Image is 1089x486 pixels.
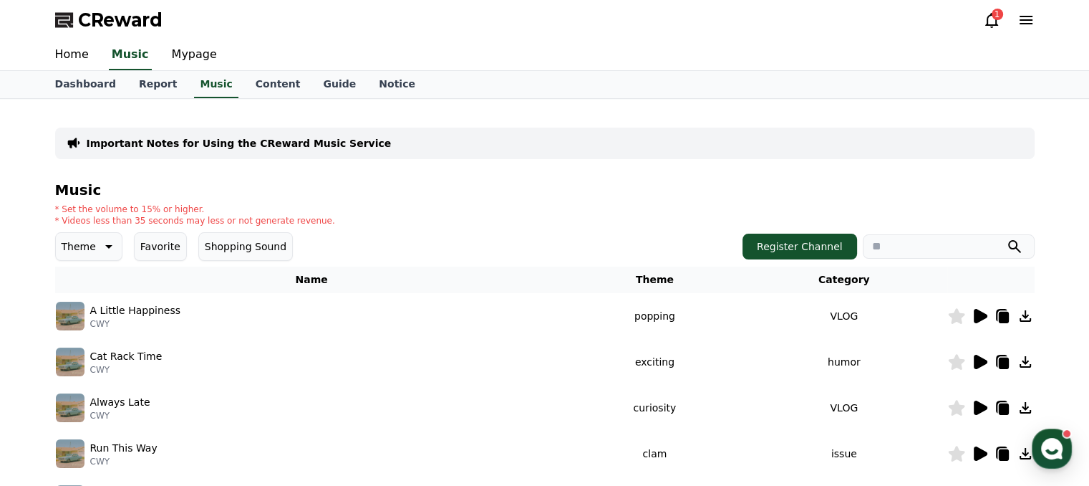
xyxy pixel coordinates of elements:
[311,71,367,98] a: Guide
[741,339,947,385] td: humor
[56,394,84,422] img: music
[109,40,152,70] a: Music
[568,339,741,385] td: exciting
[741,293,947,339] td: VLOG
[90,456,158,467] p: CWY
[568,385,741,431] td: curiosity
[90,318,181,330] p: CWY
[90,303,181,318] p: A Little Happiness
[44,71,127,98] a: Dashboard
[78,9,163,32] span: CReward
[244,71,312,98] a: Content
[160,40,228,70] a: Mypage
[90,349,163,364] p: Cat Rack Time
[134,232,187,261] button: Favorite
[212,389,247,400] span: Settings
[568,431,741,477] td: clam
[992,9,1003,20] div: 1
[90,364,163,376] p: CWY
[55,215,335,227] p: * Videos less than 35 seconds may less or not generate revenue.
[742,234,857,259] button: Register Channel
[55,9,163,32] a: CReward
[55,182,1035,198] h4: Music
[62,237,96,257] p: Theme
[185,367,275,403] a: Settings
[90,410,150,421] p: CWY
[4,367,95,403] a: Home
[44,40,100,70] a: Home
[741,431,947,477] td: issue
[127,71,189,98] a: Report
[95,367,185,403] a: Messages
[56,439,84,468] img: music
[56,302,84,330] img: music
[568,293,741,339] td: popping
[55,232,122,261] button: Theme
[198,232,293,261] button: Shopping Sound
[983,11,1000,29] a: 1
[37,389,62,400] span: Home
[90,441,158,456] p: Run This Way
[367,71,427,98] a: Notice
[741,267,947,293] th: Category
[194,71,238,98] a: Music
[741,385,947,431] td: VLOG
[55,267,568,293] th: Name
[55,204,335,215] p: * Set the volume to 15% or higher.
[119,389,161,401] span: Messages
[90,395,150,410] p: Always Late
[87,136,392,151] a: Important Notes for Using the CReward Music Service
[56,348,84,376] img: music
[568,267,741,293] th: Theme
